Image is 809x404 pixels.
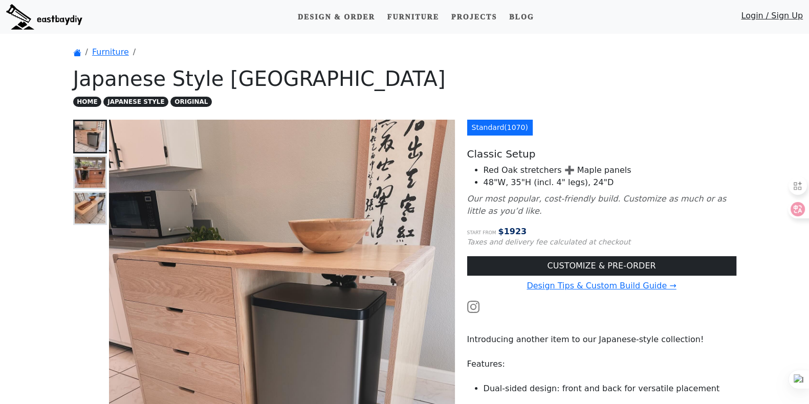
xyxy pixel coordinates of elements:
[75,193,105,223] img: Japanese style kitchen island - Top
[170,97,212,107] span: ORIGINAL
[498,227,527,236] span: $ 1923
[467,194,727,216] i: Our most popular, cost-friendly build. Customize as much or as little as you’d like.
[467,148,736,160] h5: Classic Setup
[103,97,168,107] span: JAPANESE STYLE
[467,120,533,136] a: Standard(1070)
[75,157,105,188] img: Japanese style kitchen island - Back
[505,8,538,27] a: Blog
[467,256,736,276] a: CUSTOMIZE & PRE-ORDER
[383,8,443,27] a: Furniture
[73,97,102,107] span: HOME
[467,238,631,246] small: Taxes and delivery fee calculated at checkout
[467,333,736,346] p: Introducing another item to our Japanese-style collection!
[75,121,105,152] img: Japanese style kitchen island - Front
[447,8,501,27] a: Projects
[484,383,736,395] p: Dual-sided design: front and back for versatile placement
[73,46,736,58] nav: breadcrumb
[73,66,736,91] h1: Japanese Style [GEOGRAPHIC_DATA]
[92,47,129,57] a: Furniture
[294,8,379,27] a: Design & Order
[6,4,82,30] img: eastbaydiy
[484,176,736,189] li: 48"W, 35"H (incl. 4" legs), 24"D
[467,230,496,235] small: Start from
[484,164,736,176] li: Red Oak stretchers ➕ Maple panels
[741,10,803,27] a: Login / Sign Up
[467,301,479,311] a: Watch the build video or pictures on Instagram
[527,281,676,290] a: Design Tips & Custom Build Guide →
[467,358,736,370] p: Features:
